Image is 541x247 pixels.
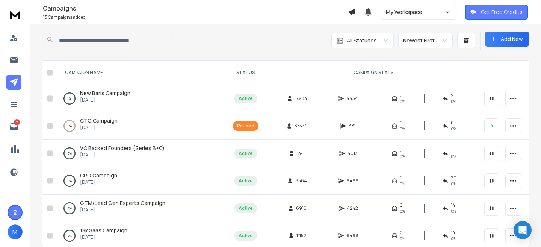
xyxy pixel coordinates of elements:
span: 9 [451,92,454,98]
p: [DATE] [80,207,165,213]
p: [DATE] [80,179,117,185]
a: CRO Campaign [80,172,117,179]
span: 37539 [295,123,308,129]
div: Paused [237,123,254,129]
span: 0% [400,208,405,214]
span: 0 [400,202,403,208]
button: Add New [485,32,529,47]
span: 1341 [297,150,305,156]
td: 8%GTM/Lead Gen Experts Campaign[DATE] [56,195,224,222]
span: 14 [451,230,455,236]
button: Get Free Credits [465,5,528,20]
span: 0 % [451,181,456,187]
p: 0 % [68,150,72,157]
h1: Campaigns [43,4,348,13]
p: Campaigns added [43,14,348,20]
span: 0 [400,230,403,236]
th: STATUS [224,61,267,85]
span: 4242 [347,205,358,211]
p: All Statuses [347,37,377,44]
p: [DATE] [80,152,165,158]
div: Active [239,178,253,184]
p: [DATE] [80,124,118,130]
p: 1 % [68,95,71,102]
span: 4017 [348,150,357,156]
td: 1%New Baris Campaign[DATE] [56,85,224,112]
td: 0%VC Backed Founders (Series B+C)[DATE] [56,140,224,167]
span: 6498 [346,233,358,239]
span: 0 [400,147,403,153]
a: 2 [6,119,21,134]
p: [DATE] [80,97,130,103]
span: 15 [43,14,47,20]
p: 0 % [68,122,72,130]
td: 0%CRO Campaign[DATE] [56,167,224,195]
button: Newest First [398,33,453,48]
span: 0 % [451,98,456,105]
span: 0% [400,98,405,105]
span: 0 % [451,236,456,242]
span: 381 [349,123,356,129]
p: 2 [14,119,20,125]
span: 17934 [295,95,307,102]
span: 20 [451,175,456,181]
button: M [8,224,23,239]
span: 6499 [346,178,358,184]
span: 0 % [451,126,456,132]
span: 14 [451,202,455,208]
img: logo [8,8,23,21]
span: VC Backed Founders (Series B+C) [80,144,165,152]
span: 0% [400,181,405,187]
div: Active [239,150,253,156]
a: New Baris Campaign [80,89,130,97]
span: GTM/Lead Gen Experts Campaign [80,199,165,206]
span: 0 [400,175,403,181]
div: Active [239,95,253,102]
td: 0%CTO Campaign[DATE] [56,112,224,140]
p: My Workspace [386,8,425,16]
p: [DATE] [80,234,127,240]
div: Open Intercom Messenger [514,221,532,239]
div: Active [239,205,253,211]
span: 0 % [451,208,456,214]
span: 0 [400,120,403,126]
span: 4434 [346,95,358,102]
span: 6910 [296,205,307,211]
th: CAMPAIGN STATS [267,61,480,85]
span: 0% [400,236,405,242]
p: 0 % [68,232,72,239]
span: 0 [451,120,454,126]
p: 0 % [68,177,72,185]
p: 8 % [68,205,72,212]
p: Get Free Credits [481,8,523,16]
span: 1 [451,147,452,153]
div: Active [239,233,253,239]
th: CAMPAIGN NAME [56,61,224,85]
span: 0 [400,92,403,98]
a: VC Backed Founders (Series B+C) [80,144,165,152]
span: 11152 [296,233,306,239]
a: 18k Saas Campaign [80,227,127,234]
span: 0% [400,153,405,159]
span: 6564 [295,178,307,184]
span: 0 % [451,153,456,159]
span: 0% [400,126,405,132]
a: CTO Campaign [80,117,118,124]
a: GTM/Lead Gen Experts Campaign [80,199,165,207]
